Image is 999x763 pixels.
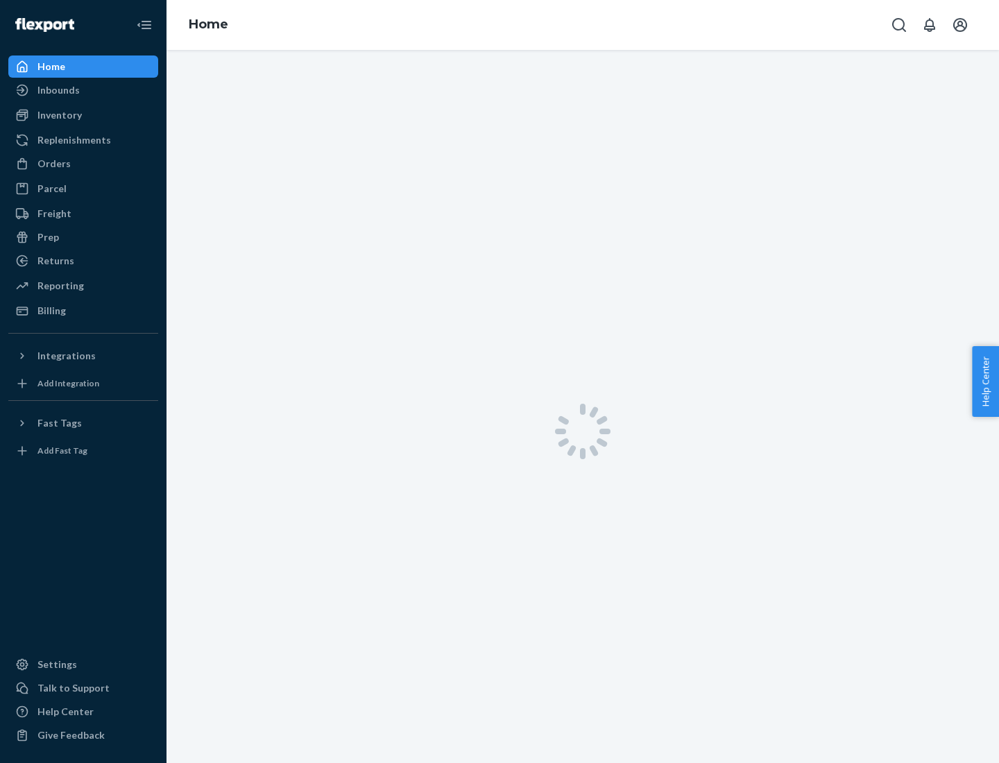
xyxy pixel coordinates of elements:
a: Inventory [8,104,158,126]
button: Close Navigation [130,11,158,39]
button: Fast Tags [8,412,158,434]
div: Prep [37,230,59,244]
div: Add Integration [37,377,99,389]
a: Add Fast Tag [8,440,158,462]
button: Open notifications [916,11,943,39]
div: Add Fast Tag [37,445,87,456]
a: Home [189,17,228,32]
button: Open account menu [946,11,974,39]
div: Billing [37,304,66,318]
a: Parcel [8,178,158,200]
div: Inventory [37,108,82,122]
button: Open Search Box [885,11,913,39]
div: Replenishments [37,133,111,147]
ol: breadcrumbs [178,5,239,45]
div: Give Feedback [37,728,105,742]
div: Parcel [37,182,67,196]
a: Help Center [8,701,158,723]
a: Returns [8,250,158,272]
div: Settings [37,658,77,671]
a: Prep [8,226,158,248]
div: Orders [37,157,71,171]
div: Fast Tags [37,416,82,430]
button: Integrations [8,345,158,367]
div: Home [37,60,65,74]
a: Replenishments [8,129,158,151]
a: Reporting [8,275,158,297]
a: Add Integration [8,372,158,395]
div: Talk to Support [37,681,110,695]
img: Flexport logo [15,18,74,32]
div: Returns [37,254,74,268]
a: Orders [8,153,158,175]
a: Billing [8,300,158,322]
a: Inbounds [8,79,158,101]
div: Inbounds [37,83,80,97]
div: Integrations [37,349,96,363]
a: Talk to Support [8,677,158,699]
a: Home [8,55,158,78]
a: Freight [8,203,158,225]
div: Help Center [37,705,94,719]
button: Help Center [972,346,999,417]
div: Freight [37,207,71,221]
button: Give Feedback [8,724,158,746]
div: Reporting [37,279,84,293]
a: Settings [8,653,158,676]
